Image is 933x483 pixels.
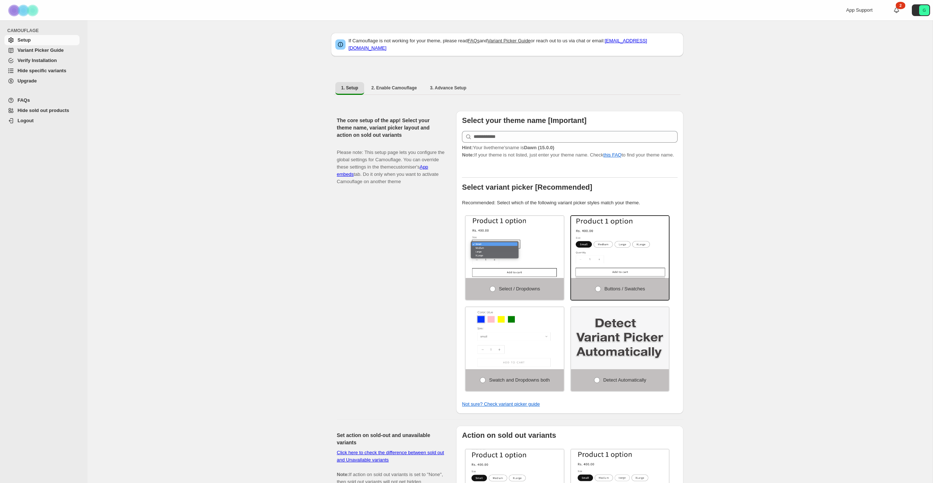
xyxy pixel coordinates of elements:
span: Verify Installation [18,58,57,63]
b: Select variant picker [Recommended] [462,183,592,191]
img: Detect Automatically [571,307,669,369]
a: Variant Picker Guide [4,45,80,55]
strong: Dawn (15.0.0) [524,145,554,150]
img: Swatch and Dropdowns both [466,307,564,369]
span: Select / Dropdowns [499,286,540,291]
span: 1. Setup [341,85,358,91]
p: Recommended: Select which of the following variant picker styles match your theme. [462,199,678,206]
a: Upgrade [4,76,80,86]
p: Please note: This setup page lets you configure the global settings for Camouflage. You can overr... [337,142,444,185]
div: 2 [896,2,905,9]
b: Action on sold out variants [462,431,556,439]
span: FAQs [18,97,30,103]
a: this FAQ [604,152,622,158]
span: Swatch and Dropdowns both [489,377,550,383]
h2: The core setup of the app! Select your theme name, variant picker layout and action on sold out v... [337,117,444,139]
button: Avatar with initials G [912,4,930,16]
span: Your live theme's name is [462,145,554,150]
span: Variant Picker Guide [18,47,63,53]
span: Avatar with initials G [919,5,929,15]
span: Logout [18,118,34,123]
span: Buttons / Swatches [604,286,645,291]
img: Camouflage [6,0,42,20]
a: Hide sold out products [4,105,80,116]
p: If your theme is not listed, just enter your theme name. Check to find your theme name. [462,144,678,159]
span: 2. Enable Camouflage [371,85,417,91]
text: G [923,8,926,12]
h2: Set action on sold-out and unavailable variants [337,432,444,446]
b: Select your theme name [Important] [462,116,586,124]
span: App Support [846,7,872,13]
strong: Hint: [462,145,473,150]
a: Not sure? Check variant picker guide [462,401,540,407]
span: Detect Automatically [603,377,646,383]
span: Hide sold out products [18,108,69,113]
strong: Note: [462,152,474,158]
a: Verify Installation [4,55,80,66]
b: Note: [337,472,349,477]
a: FAQs [4,95,80,105]
p: If Camouflage is not working for your theme, please read and or reach out to us via chat or email: [348,37,679,52]
a: Hide specific variants [4,66,80,76]
a: FAQs [468,38,480,43]
img: Select / Dropdowns [466,216,564,278]
a: Setup [4,35,80,45]
span: CAMOUFLAGE [7,28,82,34]
span: 3. Advance Setup [430,85,466,91]
a: Click here to check the difference between sold out and Unavailable variants [337,450,444,463]
img: Buttons / Swatches [571,216,669,278]
a: Logout [4,116,80,126]
a: 2 [893,7,900,14]
a: Variant Picker Guide [487,38,531,43]
span: Upgrade [18,78,37,84]
span: Setup [18,37,31,43]
span: Hide specific variants [18,68,66,73]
